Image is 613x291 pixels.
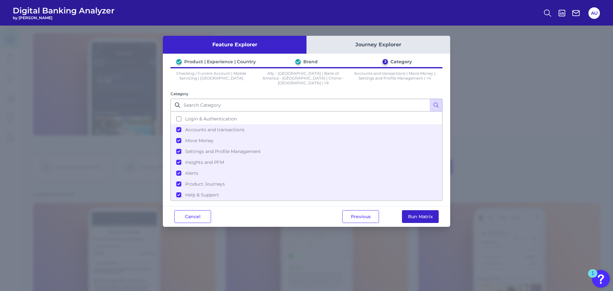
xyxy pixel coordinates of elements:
button: Feature Explorer [163,36,306,54]
button: Product Journeys [171,179,442,189]
div: Brand [303,59,318,65]
button: Settings and Profile Management [171,146,442,157]
span: Login & Authentication [185,116,237,122]
p: Checking / Current Account | Mobile Servicing | [GEOGRAPHIC_DATA] [170,71,252,85]
button: Previous [342,210,379,223]
button: Help & Support [171,189,442,200]
span: Help & Support [185,192,219,198]
input: Search Category [170,99,443,111]
button: Journey Explorer [306,36,450,54]
span: Settings and Profile Management [185,149,261,154]
span: Insights and PFM [185,159,224,165]
div: Category [390,59,412,65]
div: 3 [382,59,388,65]
div: Product | Experience | Country [184,59,256,65]
button: Accounts and transactions [171,124,442,135]
span: Alerts [185,170,198,176]
div: 1 [591,273,594,282]
button: Open Resource Center, 1 new notification [592,270,610,288]
span: Digital Banking Analyzer [13,6,115,15]
label: Category [170,91,188,96]
p: Accounts and transactions | Move Money | Settings and Profile Management | +4 [354,71,436,85]
button: Alerts [171,168,442,179]
span: by [PERSON_NAME] [13,15,115,20]
button: Move Money [171,135,442,146]
button: Run Matrix [402,210,439,223]
span: Move Money [185,138,214,143]
span: Product Journeys [185,181,225,187]
button: Login & Authentication [171,113,442,124]
button: Cancel [174,210,211,223]
span: Accounts and transactions [185,127,245,133]
button: Insights and PFM [171,157,442,168]
p: Ally - [GEOGRAPHIC_DATA] | Bank of America - [GEOGRAPHIC_DATA] | Chime - [GEOGRAPHIC_DATA] | +9 [262,71,344,85]
button: AU [588,7,600,19]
